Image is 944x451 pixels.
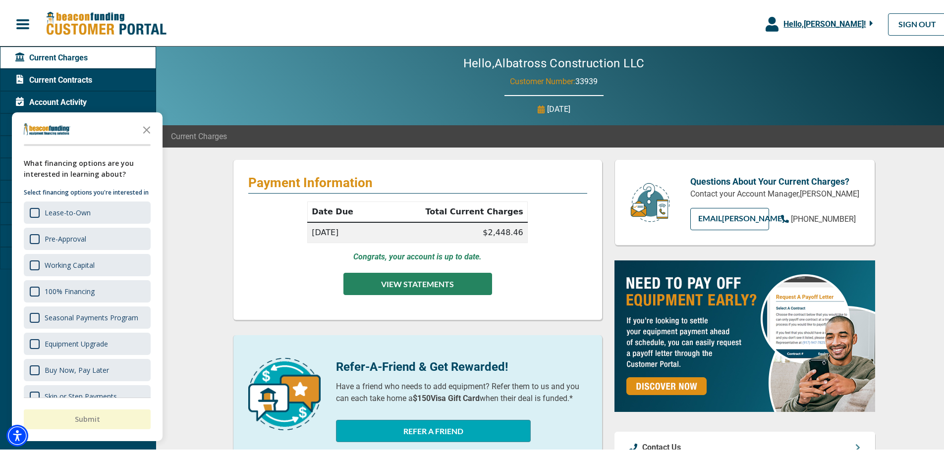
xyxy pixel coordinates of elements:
[24,226,151,248] div: Pre-Approval
[336,379,587,402] p: Have a friend who needs to add equipment? Refer them to us and you can each take home a when thei...
[15,72,92,84] span: Current Contracts
[171,129,227,141] span: Current Charges
[45,258,95,268] div: Working Capital
[783,17,866,27] span: Hello, [PERSON_NAME] !
[510,75,575,84] span: Customer Number:
[24,331,151,353] div: Equipment Upgrade
[45,232,86,242] div: Pre-Approval
[614,258,875,410] img: payoff-ad-px.jpg
[378,220,527,241] td: $2,448.46
[781,211,856,223] a: [PHONE_NUMBER]
[248,356,321,428] img: refer-a-friend-icon.png
[791,212,856,222] span: [PHONE_NUMBER]
[24,357,151,379] div: Buy Now, Pay Later
[45,363,109,373] div: Buy Now, Pay Later
[690,206,769,228] a: EMAIL[PERSON_NAME]
[336,418,531,440] button: REFER A FRIEND
[24,156,151,178] div: What financing options are you interested in learning about?
[434,54,674,69] h2: Hello, Albatross Construction LLC
[378,200,527,221] th: Total Current Charges
[24,252,151,274] div: Working Capital
[46,9,167,35] img: Beacon Funding Customer Portal Logo
[15,50,88,62] span: Current Charges
[353,249,482,261] p: Congrats, your account is up to date.
[547,101,570,113] p: [DATE]
[413,392,480,401] b: $150 Visa Gift Card
[343,271,492,293] button: VIEW STATEMENTS
[12,110,163,439] div: Survey
[575,75,598,84] span: 33939
[24,200,151,222] div: Lease-to-Own
[628,180,672,221] img: customer-service.png
[24,383,151,405] div: Skip or Step Payments
[45,311,138,320] div: Seasonal Payments Program
[690,186,860,198] p: Contact your Account Manager, [PERSON_NAME]
[45,337,108,347] div: Equipment Upgrade
[24,407,151,427] button: Submit
[45,285,95,294] div: 100% Financing
[336,356,587,374] p: Refer-A-Friend & Get Rewarded!
[45,390,117,399] div: Skip or Step Payments
[6,423,28,445] div: Accessibility Menu
[690,173,860,186] p: Questions About Your Current Charges?
[308,200,378,221] th: Date Due
[24,186,151,196] p: Select financing options you're interested in
[24,278,151,301] div: 100% Financing
[137,117,157,137] button: Close the survey
[15,95,87,106] span: Account Activity
[45,206,91,215] div: Lease-to-Own
[308,220,378,241] td: [DATE]
[24,304,151,327] div: Seasonal Payments Program
[248,173,587,189] p: Payment Information
[24,121,70,133] img: Company logo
